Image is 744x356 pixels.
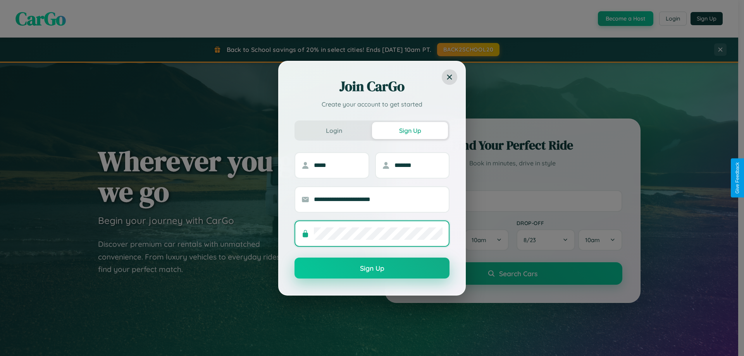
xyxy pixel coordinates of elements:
[372,122,448,139] button: Sign Up
[294,100,449,109] p: Create your account to get started
[294,77,449,96] h2: Join CarGo
[296,122,372,139] button: Login
[294,258,449,279] button: Sign Up
[735,162,740,194] div: Give Feedback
